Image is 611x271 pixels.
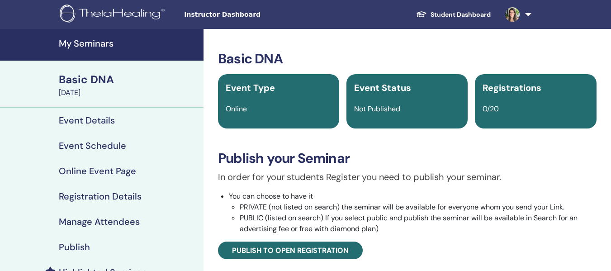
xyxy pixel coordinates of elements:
[218,242,363,259] a: Publish to open registration
[59,115,115,126] h4: Event Details
[229,191,597,234] li: You can choose to have it
[354,104,400,114] span: Not Published
[505,7,520,22] img: default.jpg
[409,6,498,23] a: Student Dashboard
[354,82,411,94] span: Event Status
[218,150,597,166] h3: Publish your Seminar
[240,213,597,234] li: PUBLIC (listed on search) If you select public and publish the seminar will be available in Searc...
[483,82,541,94] span: Registrations
[184,10,320,19] span: Instructor Dashboard
[240,202,597,213] li: PRIVATE (not listed on search) the seminar will be available for everyone whom you send your Link.
[416,10,427,18] img: graduation-cap-white.svg
[59,87,198,98] div: [DATE]
[59,140,126,151] h4: Event Schedule
[59,72,198,87] div: Basic DNA
[59,242,90,252] h4: Publish
[218,51,597,67] h3: Basic DNA
[59,216,140,227] h4: Manage Attendees
[232,246,349,255] span: Publish to open registration
[218,170,597,184] p: In order for your students Register you need to publish your seminar.
[226,82,275,94] span: Event Type
[483,104,499,114] span: 0/20
[59,38,198,49] h4: My Seminars
[226,104,247,114] span: Online
[59,166,136,176] h4: Online Event Page
[59,191,142,202] h4: Registration Details
[60,5,168,25] img: logo.png
[53,72,204,98] a: Basic DNA[DATE]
